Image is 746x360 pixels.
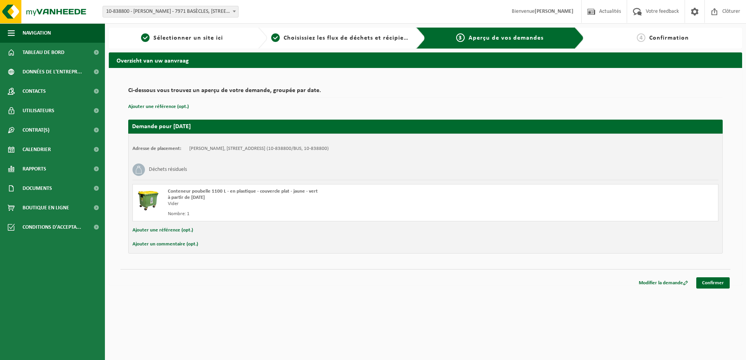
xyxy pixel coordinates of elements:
span: 1 [141,33,150,42]
a: Modifier la demande [633,277,694,289]
span: Contrat(s) [23,120,49,140]
h2: Ci-dessous vous trouvez un aperçu de votre demande, groupée par date. [128,87,723,98]
span: Calendrier [23,140,51,159]
h3: Déchets résiduels [149,163,187,176]
img: WB-1100-HPE-GN-50.png [137,188,160,212]
span: 3 [456,33,465,42]
span: Conteneur poubelle 1100 L - en plastique - couvercle plat - jaune - vert [168,189,318,194]
span: Navigation [23,23,51,43]
span: Boutique en ligne [23,198,69,217]
span: Aperçu de vos demandes [469,35,544,41]
h2: Overzicht van uw aanvraag [109,52,742,68]
a: 2Choisissiez les flux de déchets et récipients [271,33,410,43]
button: Ajouter une référence (opt.) [132,225,193,235]
button: Ajouter un commentaire (opt.) [132,239,198,249]
strong: à partir de [DATE] [168,195,205,200]
span: Utilisateurs [23,101,54,120]
span: Rapports [23,159,46,179]
span: 10-838800 - LEBOURGEOIS ERIC E.M - 7971 BASÈCLES, RUE DES CARRIÈRES 30 [103,6,239,17]
div: Vider [168,201,457,207]
span: Contacts [23,82,46,101]
span: Confirmation [649,35,689,41]
strong: [PERSON_NAME] [535,9,573,14]
span: Tableau de bord [23,43,64,62]
button: Ajouter une référence (opt.) [128,102,189,112]
span: 4 [637,33,645,42]
span: Documents [23,179,52,198]
span: Sélectionner un site ici [153,35,223,41]
span: Données de l'entrepr... [23,62,82,82]
strong: Adresse de placement: [132,146,181,151]
span: Choisissiez les flux de déchets et récipients [284,35,413,41]
td: [PERSON_NAME], [STREET_ADDRESS] (10-838800/BUS, 10-838800) [189,146,329,152]
strong: Demande pour [DATE] [132,123,191,130]
div: Nombre: 1 [168,211,457,217]
span: Conditions d'accepta... [23,217,81,237]
a: 1Sélectionner un site ici [113,33,252,43]
span: 2 [271,33,280,42]
a: Confirmer [696,277,730,289]
span: 10-838800 - LEBOURGEOIS ERIC E.M - 7971 BASÈCLES, RUE DES CARRIÈRES 30 [103,6,238,17]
